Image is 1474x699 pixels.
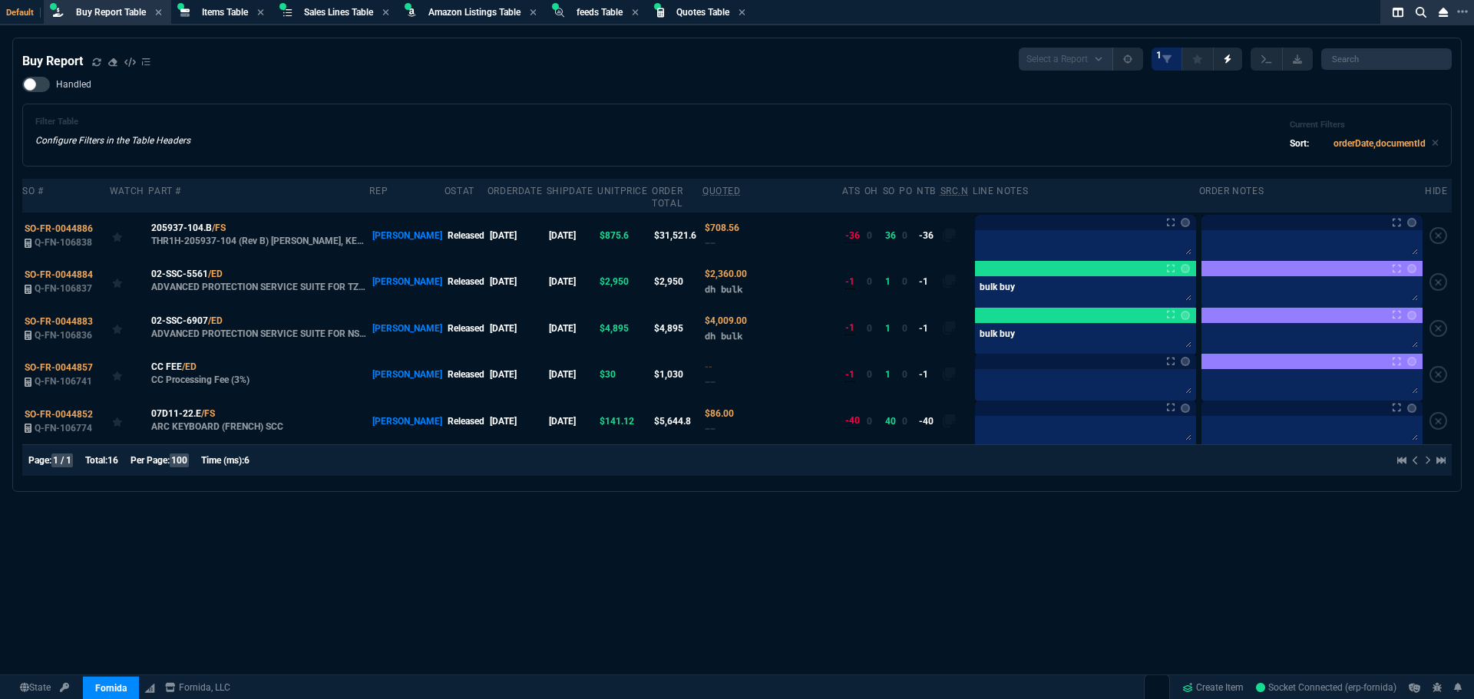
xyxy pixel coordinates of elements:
a: API TOKEN [55,681,74,694]
a: Create Item [1176,676,1250,699]
td: -40 [917,397,940,443]
span: Quotes Table [676,7,729,18]
div: Watch [110,185,144,197]
p: ADVANCED PROTECTION SERVICE SUITE FOR TZ570 3YR-LICENSE [151,281,368,293]
td: 1 [883,259,900,305]
a: /FS [212,221,226,235]
td: Released [445,351,487,397]
span: dh bulk [705,283,742,295]
td: ADVANCED PROTECTION SERVICE SUITE FOR NSa 2700 3YR [148,305,369,351]
span: Q-FN-106774 [35,423,92,434]
div: oStat [445,185,474,197]
span: -- [705,237,716,249]
td: [PERSON_NAME] [369,305,444,351]
span: 16 [107,455,118,466]
div: NTB [917,185,936,197]
td: [DATE] [547,259,597,305]
td: -36 [917,213,940,259]
span: 0 [902,276,907,287]
div: -1 [845,368,854,382]
span: Q-FN-106741 [35,376,92,387]
div: SO [883,185,895,197]
span: SO-FR-0044883 [25,316,93,327]
td: [DATE] [547,213,597,259]
div: OH [864,185,878,197]
td: $2,950 [597,259,652,305]
span: 100 [170,453,189,467]
div: ATS [842,185,860,197]
div: Add to Watchlist [112,410,146,432]
span: 0 [867,276,872,287]
span: 0 [902,323,907,334]
td: [DATE] [547,351,597,397]
input: Search [1321,48,1452,70]
td: [DATE] [547,305,597,351]
td: [PERSON_NAME] [369,259,444,305]
td: $875.6 [597,213,652,259]
span: -- [705,376,716,387]
span: Default [6,8,41,18]
div: SO # [22,185,43,197]
span: Quoted Cost [705,408,734,419]
td: ADVANCED PROTECTION SERVICE SUITE FOR TZ570 3YR-LICENSE [148,259,369,305]
td: [DATE] [487,397,547,443]
td: [DATE] [487,305,547,351]
td: $1,030 [652,351,702,397]
p: Sort: [1290,137,1309,150]
span: Quoted Cost [705,315,747,326]
span: 205937-104.B [151,221,212,235]
div: -1 [845,275,854,289]
td: -1 [917,351,940,397]
p: THR1H-205937-104 (Rev B) [PERSON_NAME], KEYBOARD AND MONITOR A [151,235,368,247]
td: Released [445,397,487,443]
code: orderDate,documentId [1334,138,1426,149]
span: 0 [867,323,872,334]
span: SO-FR-0044886 [25,223,93,234]
span: Quoted Cost [705,223,739,233]
div: Add to Watchlist [112,318,146,339]
span: Handled [56,78,91,91]
nx-icon: Close Tab [530,7,537,19]
span: SO-FR-0044857 [25,362,93,373]
span: Total: [85,455,107,466]
span: 0 [902,369,907,380]
span: 0 [902,416,907,427]
td: 1 [883,351,900,397]
td: 1 [883,305,900,351]
nx-icon: Close Tab [155,7,162,19]
span: Sales Lines Table [304,7,373,18]
a: /FS [201,407,215,420]
p: Configure Filters in the Table Headers [35,134,190,147]
td: CC Processing Fee (3%) [148,351,369,397]
span: 0 [867,369,872,380]
span: 07D11-22.E [151,407,201,420]
span: Socket Connected (erp-fornida) [1256,682,1396,693]
div: Rep [369,185,388,197]
p: ARC KEYBOARD (FRENCH) SCC [151,420,283,433]
nx-icon: Split Panels [1386,3,1410,21]
div: unitPrice [597,185,647,197]
span: Q-FN-106838 [35,237,92,248]
td: Released [445,259,487,305]
span: 02-SSC-6907 [151,314,208,328]
div: Add to Watchlist [112,271,146,292]
div: Add to Watchlist [112,364,146,385]
td: $141.12 [597,397,652,443]
span: SO-FR-0044852 [25,409,93,420]
span: Page: [28,455,51,466]
span: CC FEE [151,360,182,374]
span: SO-FR-0044884 [25,269,93,280]
span: Time (ms): [201,455,244,466]
td: $5,644.8 [652,397,702,443]
nx-icon: Close Workbench [1433,3,1454,21]
span: Q-FN-106837 [35,283,92,294]
div: Line Notes [973,185,1028,197]
h6: Current Filters [1290,120,1439,130]
td: Released [445,213,487,259]
a: /ED [182,360,197,374]
span: 6 [244,455,250,466]
td: 40 [883,397,900,443]
td: [DATE] [487,351,547,397]
span: 0 [867,230,872,241]
td: $31,521.6 [652,213,702,259]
